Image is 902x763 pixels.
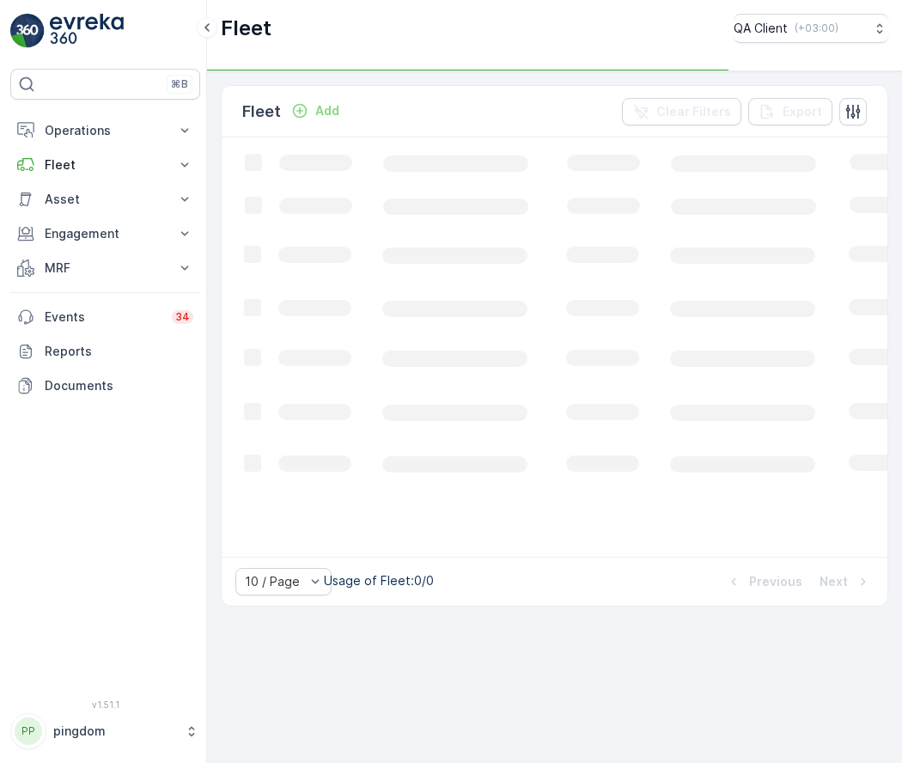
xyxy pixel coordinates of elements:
[10,699,200,710] span: v 1.51.1
[723,571,804,592] button: Previous
[622,98,741,125] button: Clear Filters
[45,343,193,360] p: Reports
[45,259,166,277] p: MRF
[324,572,434,589] p: Usage of Fleet : 0/0
[221,15,271,42] p: Fleet
[10,334,200,369] a: Reports
[10,217,200,251] button: Engagement
[818,571,874,592] button: Next
[748,98,832,125] button: Export
[10,713,200,749] button: PPpingdom
[45,225,166,242] p: Engagement
[50,14,124,48] img: logo_light-DOdMpM7g.png
[749,573,802,590] p: Previous
[45,156,166,174] p: Fleet
[783,103,822,120] p: Export
[820,573,848,590] p: Next
[45,377,193,394] p: Documents
[45,122,166,139] p: Operations
[284,101,346,121] button: Add
[53,723,176,740] p: pingdom
[656,103,731,120] p: Clear Filters
[242,100,281,124] p: Fleet
[175,310,190,324] p: 34
[10,369,200,403] a: Documents
[795,21,838,35] p: ( +03:00 )
[171,77,188,91] p: ⌘B
[45,191,166,208] p: Asset
[10,300,200,334] a: Events34
[734,20,788,37] p: QA Client
[315,102,339,119] p: Add
[10,251,200,285] button: MRF
[45,308,162,326] p: Events
[10,14,45,48] img: logo
[10,148,200,182] button: Fleet
[10,113,200,148] button: Operations
[15,717,42,745] div: PP
[734,14,888,43] button: QA Client(+03:00)
[10,182,200,217] button: Asset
